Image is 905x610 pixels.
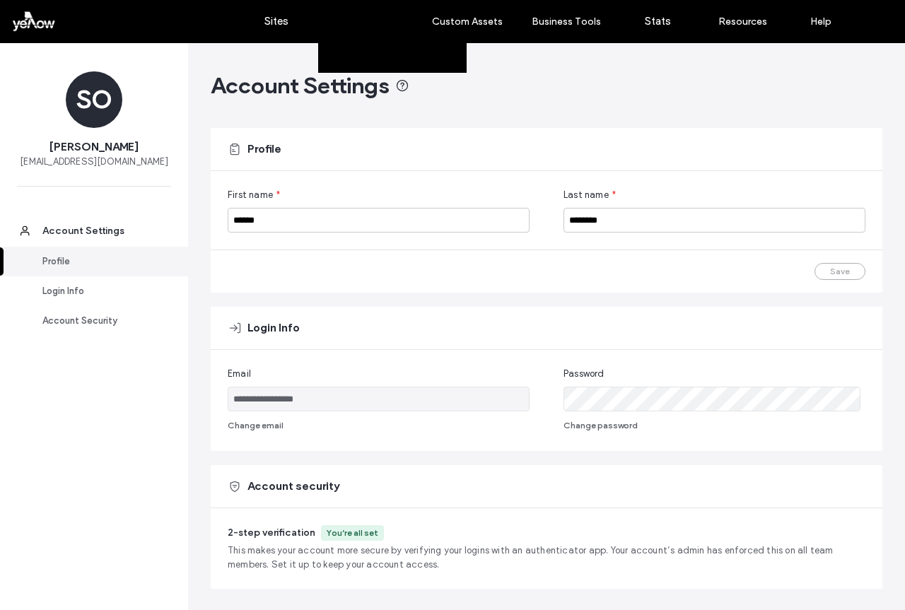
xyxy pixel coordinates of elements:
[564,387,860,411] input: Password
[329,52,412,63] label: Client Management
[32,10,61,23] span: Help
[718,16,767,28] label: Resources
[42,254,158,269] div: Profile
[66,71,122,128] div: SO
[810,16,831,28] label: Help
[247,479,339,494] span: Account security
[432,16,503,28] label: Custom Assets
[42,314,158,328] div: Account Security
[42,224,158,238] div: Account Settings
[564,417,638,434] button: Change password
[42,284,158,298] div: Login Info
[211,71,390,100] span: Account Settings
[247,320,300,336] span: Login Info
[228,417,284,434] button: Change email
[645,15,671,28] label: Stats
[228,527,315,539] span: 2-step verification
[20,155,168,169] span: [EMAIL_ADDRESS][DOMAIN_NAME]
[327,527,378,539] div: You’re all set
[329,43,466,72] a: Client Management
[532,16,601,28] label: Business Tools
[228,367,251,381] span: Email
[564,208,865,233] input: Last name
[564,188,609,202] span: Last name
[333,16,403,28] label: Clients & Team
[247,141,281,157] span: Profile
[228,387,530,411] input: Email
[564,367,605,381] span: Password
[228,208,530,233] input: First name
[49,139,139,155] span: [PERSON_NAME]
[264,15,288,28] label: Sites
[228,544,865,572] span: This makes your account more secure by verifying your logins with an authenticator app. Your acco...
[228,188,273,202] span: First name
